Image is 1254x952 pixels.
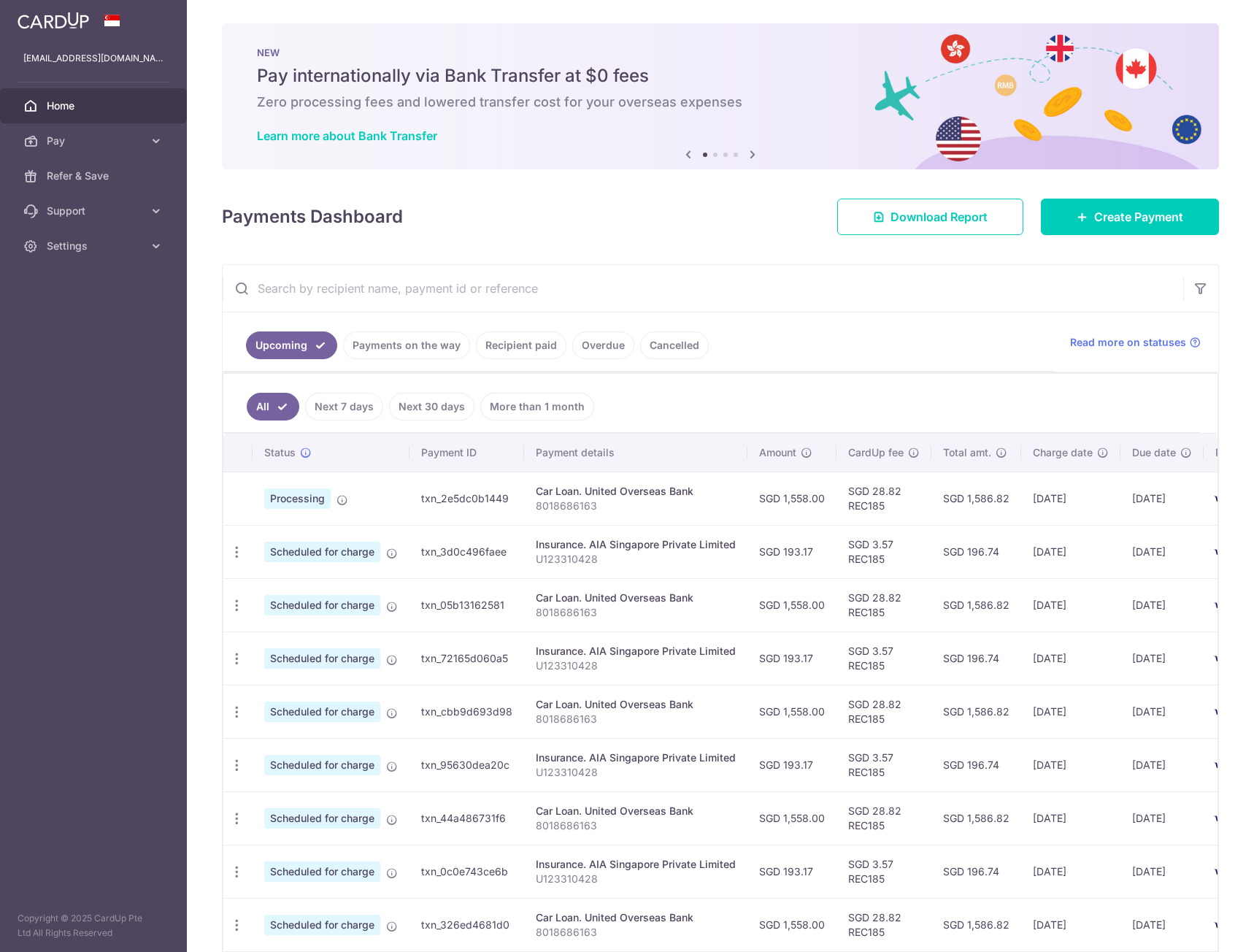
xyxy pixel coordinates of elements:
[747,791,836,845] td: SGD 1,558.00
[836,791,931,845] td: SGD 28.82 REC185
[23,51,164,66] p: [EMAIL_ADDRESS][DOMAIN_NAME]
[1208,703,1237,721] img: Bank Card
[264,915,380,935] span: Scheduled for charge
[47,134,143,148] span: Pay
[47,204,143,218] span: Support
[409,434,524,472] th: Payment ID
[836,578,931,632] td: SGD 28.82 REC185
[524,434,747,472] th: Payment details
[848,445,904,460] span: CardUp fee
[1033,445,1093,460] span: Charge date
[1120,685,1204,738] td: [DATE]
[47,99,143,113] span: Home
[536,484,736,499] div: Car Loan. United Overseas Bank
[536,925,736,940] p: 8018686163
[931,791,1021,845] td: SGD 1,586.82
[747,578,836,632] td: SGD 1,558.00
[1021,791,1120,845] td: [DATE]
[536,857,736,872] div: Insurance. AIA Singapore Private Limited
[409,632,524,685] td: txn_72165d060a5
[409,685,524,738] td: txn_cbb9d693d98
[931,578,1021,632] td: SGD 1,586.82
[264,808,380,829] span: Scheduled for charge
[222,23,1219,169] img: Bank transfer banner
[1132,445,1176,460] span: Due date
[1208,916,1237,934] img: Bank Card
[264,648,380,669] span: Scheduled for charge
[931,685,1021,738] td: SGD 1,586.82
[1021,632,1120,685] td: [DATE]
[264,755,380,775] span: Scheduled for charge
[1021,472,1120,525] td: [DATE]
[536,499,736,513] p: 8018686163
[536,751,736,765] div: Insurance. AIA Singapore Private Limited
[931,845,1021,898] td: SGD 196.74
[47,239,143,253] span: Settings
[1021,685,1120,738] td: [DATE]
[536,605,736,620] p: 8018686163
[836,472,931,525] td: SGD 28.82 REC185
[1208,810,1237,827] img: Bank Card
[1070,335,1186,350] span: Read more on statuses
[476,331,566,359] a: Recipient paid
[747,472,836,525] td: SGD 1,558.00
[931,525,1021,578] td: SGD 196.74
[1120,578,1204,632] td: [DATE]
[389,393,474,421] a: Next 30 days
[536,910,736,925] div: Car Loan. United Overseas Bank
[1021,738,1120,791] td: [DATE]
[931,472,1021,525] td: SGD 1,586.82
[409,525,524,578] td: txn_3d0c496faee
[222,204,403,230] h4: Payments Dashboard
[1120,791,1204,845] td: [DATE]
[264,595,380,615] span: Scheduled for charge
[1208,490,1237,507] img: Bank Card
[536,659,736,673] p: U123310428
[836,632,931,685] td: SGD 3.57 REC185
[640,331,709,359] a: Cancelled
[305,393,383,421] a: Next 7 days
[931,632,1021,685] td: SGD 196.74
[747,738,836,791] td: SGD 193.17
[1120,845,1204,898] td: [DATE]
[409,578,524,632] td: txn_05b13162581
[409,738,524,791] td: txn_95630dea20c
[536,591,736,605] div: Car Loan. United Overseas Bank
[264,542,380,562] span: Scheduled for charge
[1208,756,1237,774] img: Bank Card
[536,818,736,833] p: 8018686163
[1021,578,1120,632] td: [DATE]
[264,445,296,460] span: Status
[1120,525,1204,578] td: [DATE]
[836,685,931,738] td: SGD 28.82 REC185
[1070,335,1201,350] a: Read more on statuses
[264,488,331,509] span: Processing
[1021,898,1120,951] td: [DATE]
[1120,472,1204,525] td: [DATE]
[343,331,470,359] a: Payments on the way
[536,804,736,818] div: Car Loan. United Overseas Bank
[747,632,836,685] td: SGD 193.17
[931,898,1021,951] td: SGD 1,586.82
[257,64,1184,88] h5: Pay internationally via Bank Transfer at $0 fees
[264,861,380,882] span: Scheduled for charge
[747,685,836,738] td: SGD 1,558.00
[409,845,524,898] td: txn_0c0e743ce6b
[257,128,437,143] a: Learn more about Bank Transfer
[1094,208,1183,226] span: Create Payment
[1120,738,1204,791] td: [DATE]
[247,393,299,421] a: All
[943,445,991,460] span: Total amt.
[536,537,736,552] div: Insurance. AIA Singapore Private Limited
[747,898,836,951] td: SGD 1,558.00
[1120,632,1204,685] td: [DATE]
[836,898,931,951] td: SGD 28.82 REC185
[1041,199,1219,235] a: Create Payment
[480,393,594,421] a: More than 1 month
[747,525,836,578] td: SGD 193.17
[18,12,89,29] img: CardUp
[891,208,988,226] span: Download Report
[409,791,524,845] td: txn_44a486731f6
[1021,845,1120,898] td: [DATE]
[264,702,380,722] span: Scheduled for charge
